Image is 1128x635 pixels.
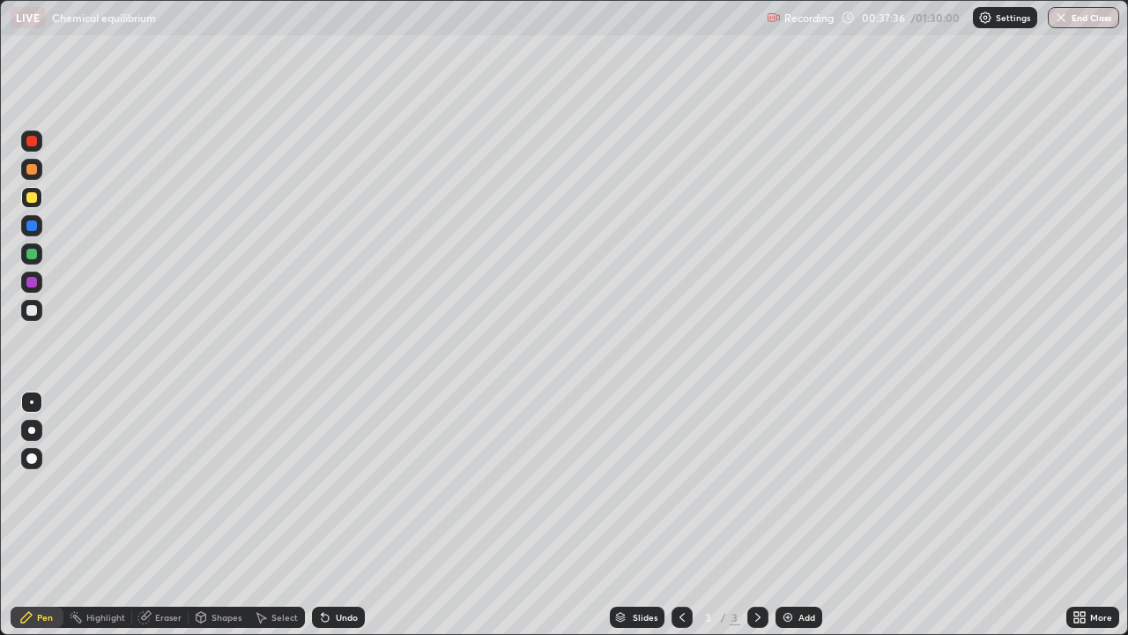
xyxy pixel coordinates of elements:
img: end-class-cross [1054,11,1068,25]
button: End Class [1048,7,1119,28]
p: LIVE [16,11,40,25]
div: Add [798,613,815,622]
div: Pen [37,613,53,622]
p: Chemical equilibrium [52,11,156,25]
img: recording.375f2c34.svg [767,11,781,25]
div: Undo [336,613,358,622]
p: Recording [784,11,834,25]
div: Highlight [86,613,125,622]
div: / [721,612,726,623]
div: 3 [700,612,717,623]
div: Slides [633,613,657,622]
img: class-settings-icons [978,11,992,25]
div: Eraser [155,613,182,622]
div: Shapes [211,613,241,622]
div: Select [271,613,298,622]
img: add-slide-button [781,610,795,624]
div: More [1090,613,1112,622]
div: 3 [730,609,740,625]
p: Settings [996,13,1030,22]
